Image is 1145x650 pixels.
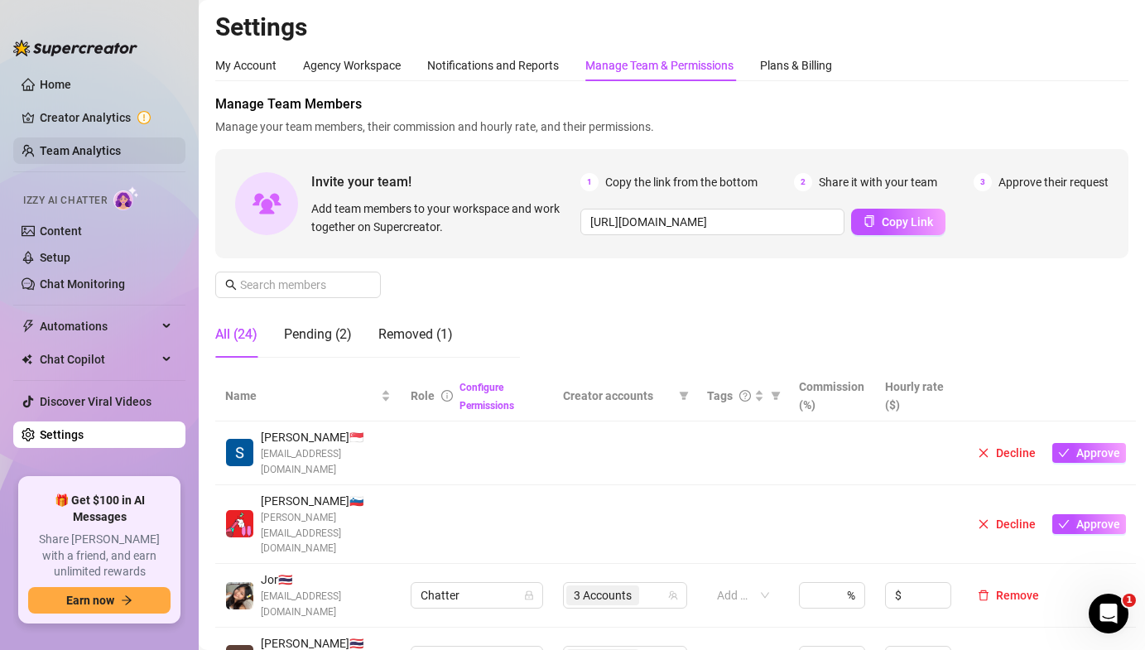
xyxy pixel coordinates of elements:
[240,276,358,294] input: Search members
[40,313,157,339] span: Automations
[215,325,257,344] div: All (24)
[996,518,1036,531] span: Decline
[524,590,534,600] span: lock
[226,582,253,609] img: Jor
[261,428,391,446] span: [PERSON_NAME] 🇸🇬
[760,56,832,75] div: Plans & Billing
[421,583,533,608] span: Chatter
[13,40,137,56] img: logo-BBDzfeDw.svg
[1052,514,1126,534] button: Approve
[411,389,435,402] span: Role
[679,391,689,401] span: filter
[971,514,1042,534] button: Decline
[23,193,107,209] span: Izzy AI Chatter
[978,590,989,601] span: delete
[739,390,751,402] span: question-circle
[1058,518,1070,530] span: check
[1052,443,1126,463] button: Approve
[40,224,82,238] a: Content
[996,446,1036,460] span: Decline
[771,391,781,401] span: filter
[1058,447,1070,459] span: check
[441,390,453,402] span: info-circle
[1076,446,1120,460] span: Approve
[284,325,352,344] div: Pending (2)
[121,595,132,606] span: arrow-right
[1089,594,1128,633] iframe: Intercom live chat
[40,144,121,157] a: Team Analytics
[574,586,632,604] span: 3 Accounts
[427,56,559,75] div: Notifications and Reports
[215,371,401,421] th: Name
[1123,594,1136,607] span: 1
[215,94,1128,114] span: Manage Team Members
[40,78,71,91] a: Home
[605,173,758,191] span: Copy the link from the bottom
[767,383,784,408] span: filter
[311,200,574,236] span: Add team members to your workspace and work together on Supercreator.
[971,585,1046,605] button: Remove
[563,387,672,405] span: Creator accounts
[22,320,35,333] span: thunderbolt
[215,56,277,75] div: My Account
[226,510,253,537] img: nik perše
[40,277,125,291] a: Chat Monitoring
[459,382,514,412] a: Configure Permissions
[40,395,152,408] a: Discover Viral Videos
[40,346,157,373] span: Chat Copilot
[566,585,639,605] span: 3 Accounts
[819,173,937,191] span: Share it with your team
[311,171,580,192] span: Invite your team!
[978,447,989,459] span: close
[261,510,391,557] span: [PERSON_NAME][EMAIL_ADDRESS][DOMAIN_NAME]
[261,446,391,478] span: [EMAIL_ADDRESS][DOMAIN_NAME]
[28,532,171,580] span: Share [PERSON_NAME] with a friend, and earn unlimited rewards
[668,590,678,600] span: team
[40,428,84,441] a: Settings
[851,209,945,235] button: Copy Link
[261,571,391,589] span: Jor 🇹🇭
[215,12,1128,43] h2: Settings
[864,215,875,227] span: copy
[28,587,171,614] button: Earn nowarrow-right
[882,215,933,229] span: Copy Link
[996,589,1039,602] span: Remove
[215,118,1128,136] span: Manage your team members, their commission and hourly rate, and their permissions.
[585,56,734,75] div: Manage Team & Permissions
[40,104,172,131] a: Creator Analytics exclamation-circle
[676,383,692,408] span: filter
[225,279,237,291] span: search
[226,439,253,466] img: Simon Ovčar
[40,251,70,264] a: Setup
[875,371,961,421] th: Hourly rate ($)
[971,443,1042,463] button: Decline
[707,387,733,405] span: Tags
[378,325,453,344] div: Removed (1)
[998,173,1109,191] span: Approve their request
[28,493,171,525] span: 🎁 Get $100 in AI Messages
[225,387,378,405] span: Name
[978,518,989,530] span: close
[974,173,992,191] span: 3
[261,589,391,620] span: [EMAIL_ADDRESS][DOMAIN_NAME]
[789,371,875,421] th: Commission (%)
[113,186,139,210] img: AI Chatter
[580,173,599,191] span: 1
[261,492,391,510] span: [PERSON_NAME] 🇸🇮
[303,56,401,75] div: Agency Workspace
[794,173,812,191] span: 2
[22,354,32,365] img: Chat Copilot
[1076,518,1120,531] span: Approve
[66,594,114,607] span: Earn now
